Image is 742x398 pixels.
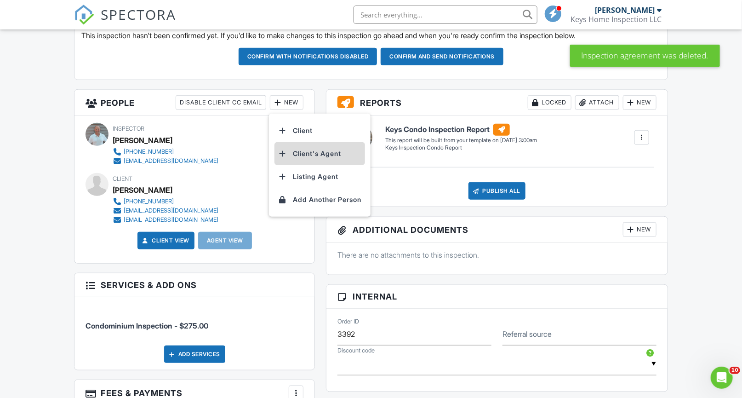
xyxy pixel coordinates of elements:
h3: People [74,90,314,116]
span: Condominium Inspection - $275.00 [86,321,208,330]
p: This inspection hasn't been confirmed yet. If you'd like to make changes to this inspection go ah... [81,30,660,40]
span: SPECTORA [101,5,176,24]
span: Client [113,175,132,182]
span: Inspector [113,125,144,132]
div: Disable Client CC Email [176,95,266,110]
a: [EMAIL_ADDRESS][DOMAIN_NAME] [113,215,218,225]
h3: Additional Documents [326,217,667,243]
span: 10 [730,367,740,374]
div: [EMAIL_ADDRESS][DOMAIN_NAME] [124,207,218,214]
img: The Best Home Inspection Software - Spectora [74,5,94,25]
label: Discount code [337,346,375,355]
div: New [623,95,656,110]
label: Order ID [337,317,359,325]
a: [PHONE_NUMBER] [113,147,218,156]
div: [PHONE_NUMBER] [124,198,174,205]
button: Confirm with notifications disabled [239,48,377,65]
div: [PERSON_NAME] [113,183,172,197]
div: [PERSON_NAME] [595,6,655,15]
input: Search everything... [354,6,537,24]
div: This report will be built from your template on [DATE] 3:00am [385,137,537,144]
div: [EMAIL_ADDRESS][DOMAIN_NAME] [124,216,218,224]
div: [PHONE_NUMBER] [124,148,174,156]
a: [EMAIL_ADDRESS][DOMAIN_NAME] [113,206,218,215]
li: Service: Condominium Inspection [86,304,303,338]
div: Publish All [468,182,526,200]
a: Client View [141,236,189,245]
a: [EMAIL_ADDRESS][DOMAIN_NAME] [113,156,218,166]
h3: Reports [326,90,667,116]
div: New [623,222,656,237]
div: [PERSON_NAME] [113,133,172,147]
a: [PHONE_NUMBER] [113,197,218,206]
div: Add Services [164,346,225,363]
div: Keys Inspection Condo Report [385,144,537,152]
div: New [270,95,303,110]
h3: Services & Add ons [74,273,314,297]
h3: Internal [326,285,667,309]
div: Attach [575,95,619,110]
div: Inspection agreement was deleted. [570,45,720,67]
p: There are no attachments to this inspection. [337,250,656,260]
div: Keys Home Inspection LLC [571,15,662,24]
div: Locked [528,95,571,110]
a: SPECTORA [74,12,176,32]
h6: Keys Condo Inspection Report [385,124,537,136]
div: [EMAIL_ADDRESS][DOMAIN_NAME] [124,157,218,165]
label: Referral source [502,329,552,339]
button: Confirm and send notifications [381,48,503,65]
iframe: Intercom live chat [711,367,733,389]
